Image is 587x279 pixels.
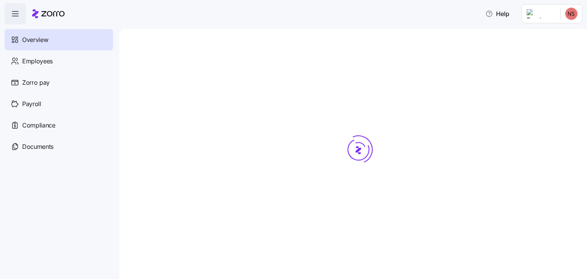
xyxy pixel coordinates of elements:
[527,9,554,18] img: Employer logo
[22,56,53,66] span: Employees
[22,121,55,130] span: Compliance
[5,115,113,136] a: Compliance
[22,35,48,45] span: Overview
[565,8,577,20] img: c78704349722b9b65747f7492f2f5d2a
[479,6,516,21] button: Help
[22,99,41,109] span: Payroll
[5,72,113,93] a: Zorro pay
[5,50,113,72] a: Employees
[22,78,50,87] span: Zorro pay
[485,9,509,18] span: Help
[5,93,113,115] a: Payroll
[22,142,54,152] span: Documents
[5,29,113,50] a: Overview
[5,136,113,157] a: Documents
